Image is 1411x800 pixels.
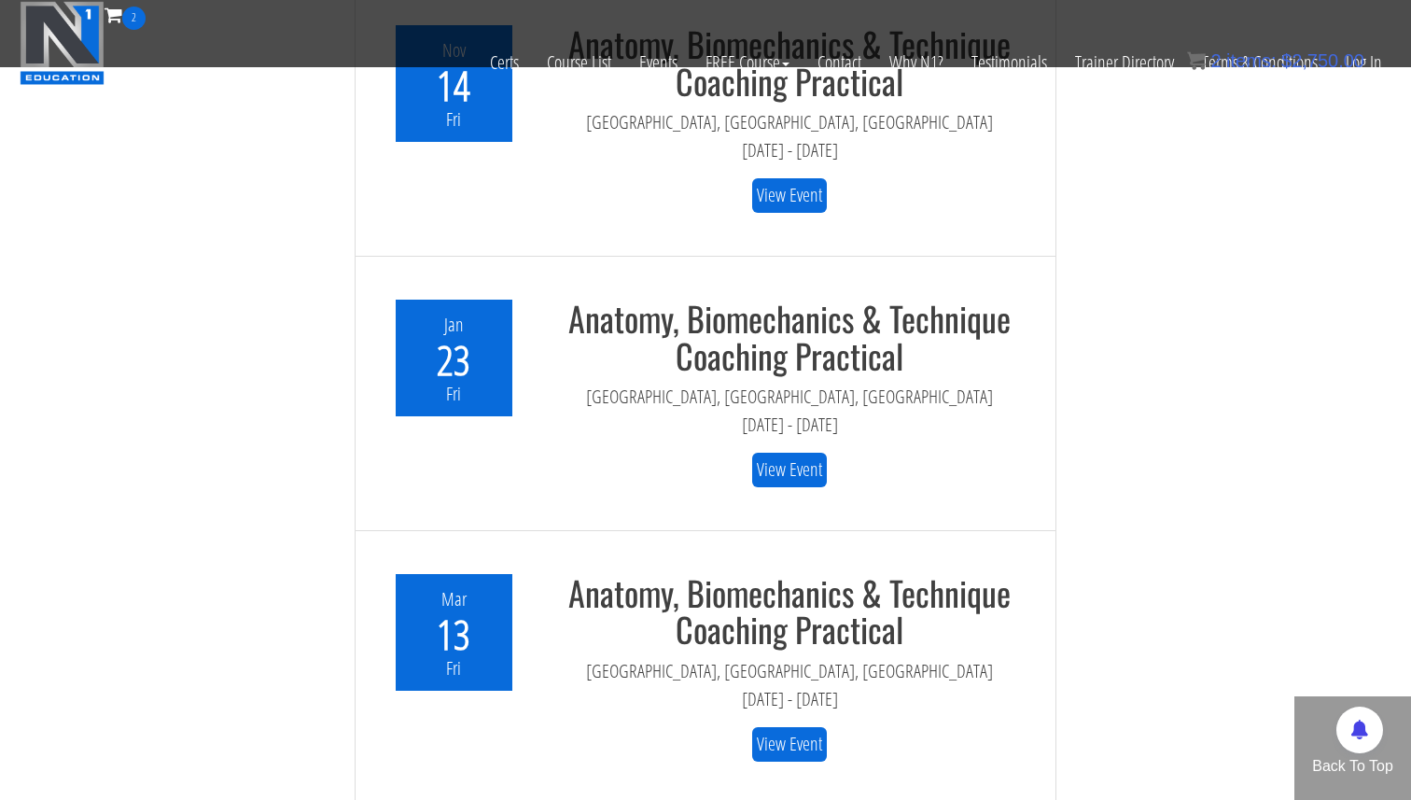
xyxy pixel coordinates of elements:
a: Testimonials [957,30,1061,95]
div: [DATE] - [DATE] [552,685,1027,713]
div: Mar [407,585,501,613]
div: Fri [407,380,501,408]
h3: Anatomy, Biomechanics & Technique Coaching Practical [552,25,1027,99]
span: $ [1281,50,1292,71]
a: Contact [803,30,875,95]
div: 23 [407,339,501,380]
a: 2 [105,2,146,27]
img: icon11.png [1187,51,1206,70]
div: [GEOGRAPHIC_DATA], [GEOGRAPHIC_DATA], [GEOGRAPHIC_DATA] [552,108,1027,136]
a: Terms & Conditions [1188,30,1332,95]
div: [GEOGRAPHIC_DATA], [GEOGRAPHIC_DATA], [GEOGRAPHIC_DATA] [552,657,1027,685]
img: n1-education [20,1,105,85]
a: Why N1? [875,30,957,95]
a: Trainer Directory [1061,30,1188,95]
div: [GEOGRAPHIC_DATA], [GEOGRAPHIC_DATA], [GEOGRAPHIC_DATA] [552,383,1027,411]
a: Course List [533,30,625,95]
a: 2 items: $2,750.00 [1187,50,1364,71]
div: Fri [407,105,501,133]
a: Log In [1332,30,1396,95]
span: items: [1226,50,1276,71]
div: [DATE] - [DATE] [552,136,1027,164]
h3: Anatomy, Biomechanics & Technique Coaching Practical [552,300,1027,373]
a: View Event [752,727,827,762]
h3: Anatomy, Biomechanics & Technique Coaching Practical [552,574,1027,648]
a: Certs [476,30,533,95]
a: Events [625,30,692,95]
bdi: 2,750.00 [1281,50,1364,71]
span: 2 [122,7,146,30]
div: Jan [407,311,501,339]
span: 2 [1210,50,1221,71]
div: [DATE] - [DATE] [552,411,1027,439]
a: View Event [752,453,827,487]
a: View Event [752,178,827,213]
div: Fri [407,654,501,682]
div: 13 [407,613,501,654]
a: FREE Course [692,30,803,95]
